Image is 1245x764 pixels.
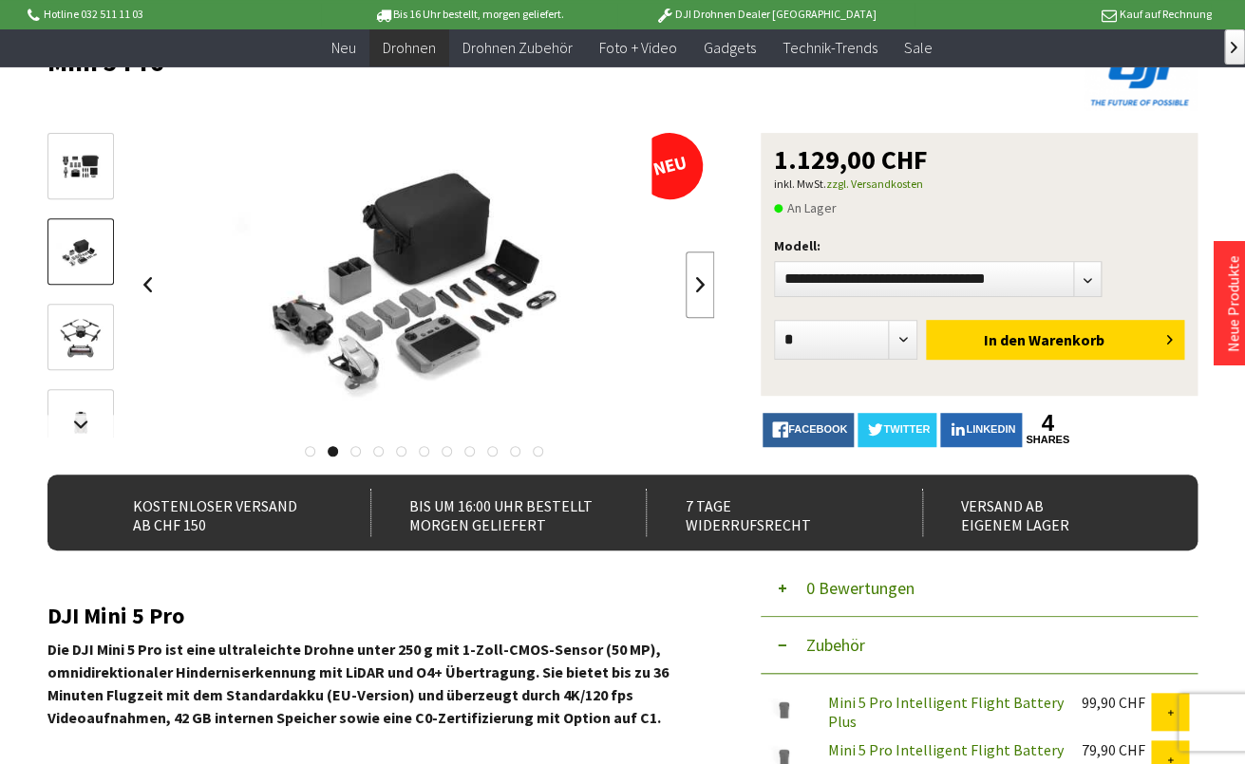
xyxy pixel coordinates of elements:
p: DJI Drohnen Dealer [GEOGRAPHIC_DATA] [617,3,914,26]
span: facebook [788,423,847,435]
a: Neu [318,28,369,67]
a: shares [1026,434,1069,446]
a: Mini 5 Pro Intelligent Flight Battery Plus [828,693,1064,731]
span: An Lager [774,196,837,219]
p: Kauf auf Rechnung [915,3,1211,26]
a: Sale [890,28,945,67]
div: Kostenloser Versand ab CHF 150 [95,489,337,536]
a: 4 [1026,413,1069,434]
strong: Die DJI Mini 5 Pro ist eine ultraleichte Drohne unter 250 g mit 1-Zoll-CMOS-Sensor (50 MP), omnid... [47,640,669,727]
p: Modell: [774,234,1184,257]
span: Warenkorb [1028,330,1104,349]
div: 99,90 CHF [1082,693,1151,712]
span: Sale [903,38,932,57]
a: facebook [763,413,854,447]
button: 0 Bewertungen [761,560,1198,617]
span:  [1231,42,1237,53]
span: In den [983,330,1025,349]
a: zzgl. Versandkosten [826,177,923,191]
a: Neue Produkte [1223,255,1242,352]
a: Drohnen [369,28,449,67]
div: Versand ab eigenem Lager [922,489,1164,536]
p: Bis 16 Uhr bestellt, morgen geliefert. [321,3,617,26]
span: 1.129,00 CHF [774,146,928,173]
p: inkl. MwSt. [774,173,1184,196]
a: Foto + Video [586,28,689,67]
span: Drohnen Zubehör [462,38,573,57]
button: In den Warenkorb [926,320,1184,360]
a: LinkedIn [940,413,1022,447]
span: twitter [883,423,930,435]
img: Vorschau: Mini 5 Pro [53,149,108,186]
img: Mini 5 Pro Intelligent Flight Battery Plus [761,693,808,724]
a: Mini 5 Pro Intelligent Flight Battery [828,740,1064,759]
a: twitter [858,413,936,447]
span: Foto + Video [599,38,676,57]
span: Gadgets [703,38,755,57]
h1: Mini 5 Pro [47,47,968,76]
h2: DJI Mini 5 Pro [47,604,714,628]
span: Neu [331,38,356,57]
a: Drohnen Zubehör [449,28,586,67]
div: Bis um 16:00 Uhr bestellt Morgen geliefert [370,489,613,536]
span: LinkedIn [966,423,1015,435]
button: Zubehör [761,617,1198,674]
a: Gadgets [689,28,768,67]
img: DJI [1084,47,1198,110]
span: Drohnen [383,38,436,57]
p: Hotline 032 511 11 03 [24,3,320,26]
div: 79,90 CHF [1082,740,1151,759]
div: 7 Tage Widerrufsrecht [646,489,888,536]
a: Technik-Trends [768,28,890,67]
span: Technik-Trends [782,38,877,57]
